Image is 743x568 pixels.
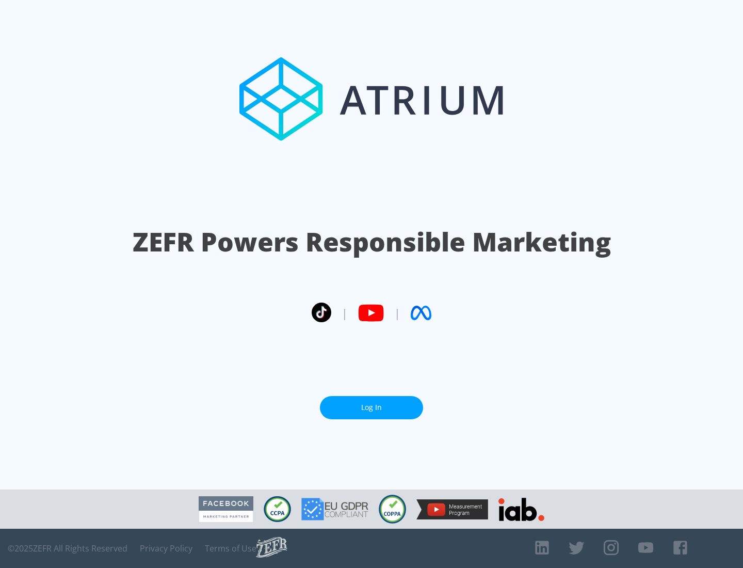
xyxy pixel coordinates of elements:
img: YouTube Measurement Program [416,499,488,519]
img: IAB [498,498,544,521]
span: © 2025 ZEFR All Rights Reserved [8,543,127,554]
span: | [342,305,348,321]
img: COPPA Compliant [379,495,406,524]
img: GDPR Compliant [301,498,368,520]
a: Privacy Policy [140,543,192,554]
h1: ZEFR Powers Responsible Marketing [133,224,611,260]
img: Facebook Marketing Partner [199,496,253,523]
a: Log In [320,396,423,419]
img: CCPA Compliant [264,496,291,522]
a: Terms of Use [205,543,256,554]
span: | [394,305,400,321]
